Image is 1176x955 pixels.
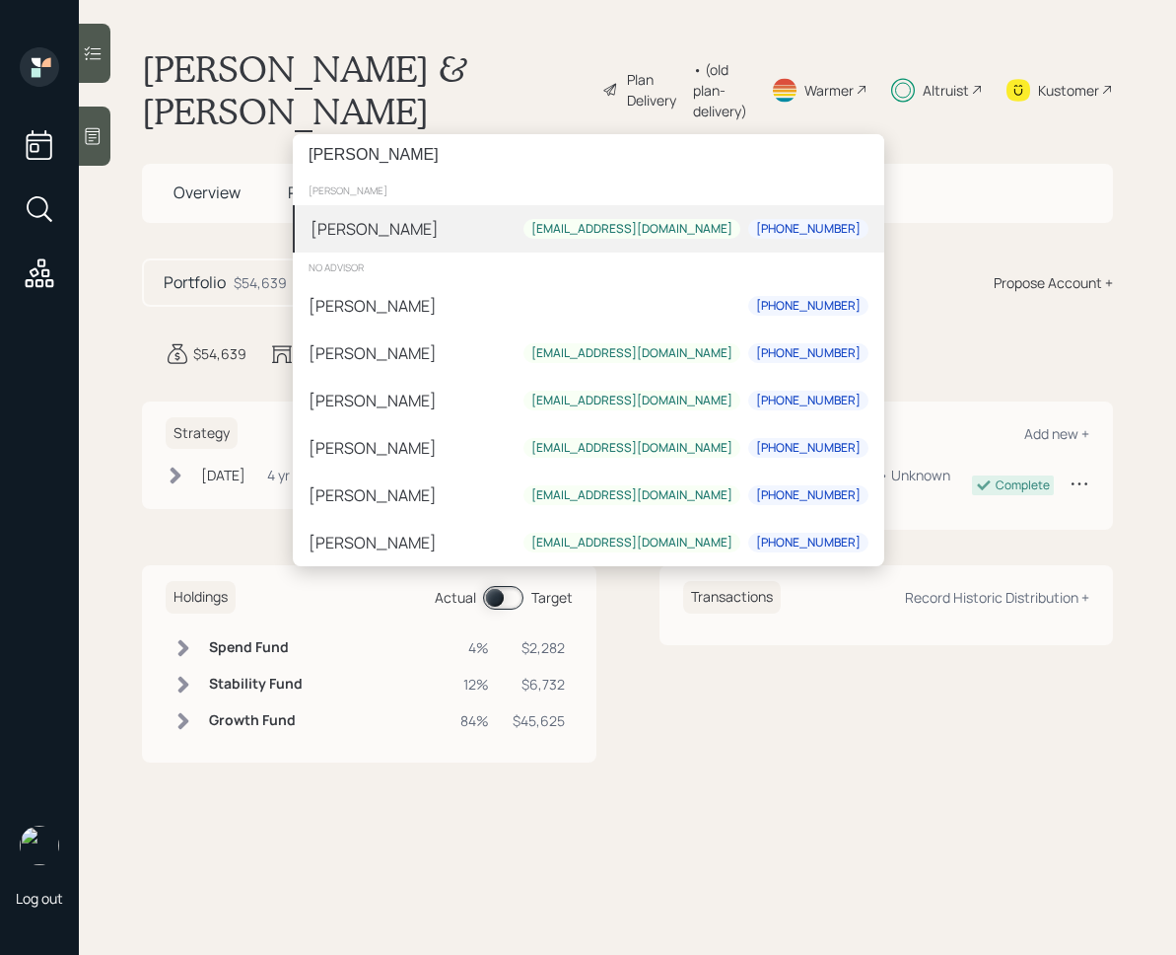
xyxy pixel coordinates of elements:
input: Type a command or search… [293,134,884,176]
div: [EMAIL_ADDRESS][DOMAIN_NAME] [531,486,732,503]
div: [PERSON_NAME] [293,176,884,205]
div: [PHONE_NUMBER] [756,486,861,503]
div: [PHONE_NUMBER] [756,439,861,456]
div: [EMAIL_ADDRESS][DOMAIN_NAME] [531,392,732,408]
div: [EMAIL_ADDRESS][DOMAIN_NAME] [531,439,732,456]
div: [PERSON_NAME] [309,436,437,460]
div: [PHONE_NUMBER] [756,297,861,314]
div: [PERSON_NAME] [309,389,437,412]
div: [PHONE_NUMBER] [756,392,861,408]
div: no advisor [293,253,884,282]
div: [PHONE_NUMBER] [756,344,861,361]
div: [EMAIL_ADDRESS][DOMAIN_NAME] [531,534,732,551]
div: [PERSON_NAME] [309,531,437,554]
div: [PHONE_NUMBER] [756,220,861,237]
div: [PHONE_NUMBER] [756,534,861,551]
div: [PERSON_NAME] [309,483,437,507]
div: [PERSON_NAME] [311,217,439,241]
div: [EMAIL_ADDRESS][DOMAIN_NAME] [531,220,732,237]
div: [PERSON_NAME] [309,294,437,318]
div: [EMAIL_ADDRESS][DOMAIN_NAME] [531,344,732,361]
div: [PERSON_NAME] [309,341,437,365]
